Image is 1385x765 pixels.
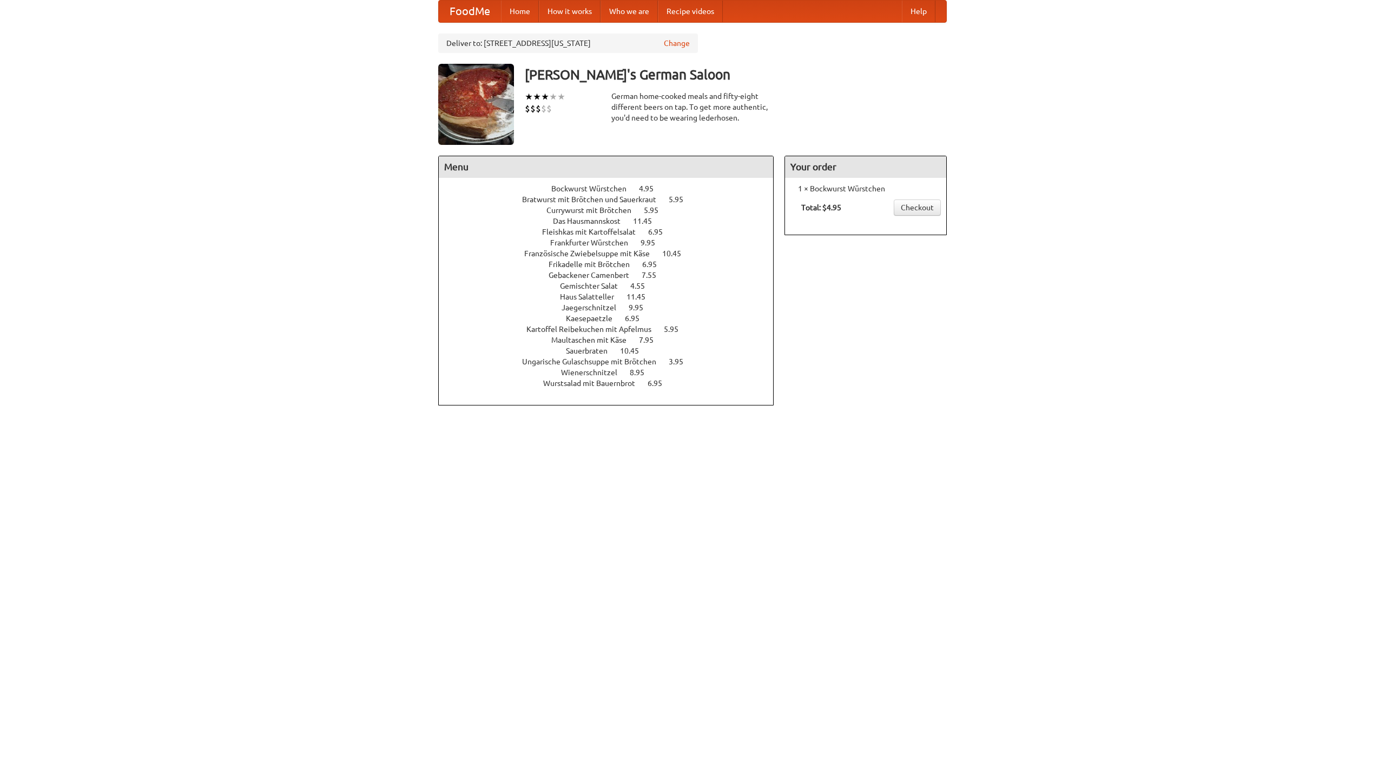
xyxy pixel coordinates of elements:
a: FoodMe [439,1,501,22]
span: Bratwurst mit Brötchen und Sauerkraut [522,195,667,204]
a: Bockwurst Würstchen 4.95 [551,184,674,193]
span: Französische Zwiebelsuppe mit Käse [524,249,661,258]
span: 7.95 [639,336,664,344]
a: Gebackener Camenbert 7.55 [549,271,676,280]
li: 1 × Bockwurst Würstchen [790,183,941,194]
div: Deliver to: [STREET_ADDRESS][US_STATE] [438,34,698,53]
a: Home [501,1,539,22]
span: 4.55 [630,282,656,290]
span: 10.45 [662,249,692,258]
span: 8.95 [630,368,655,377]
span: Jaegerschnitzel [562,303,627,312]
span: 4.95 [639,184,664,193]
a: Change [664,38,690,49]
div: German home-cooked meals and fifty-eight different beers on tap. To get more authentic, you'd nee... [611,91,774,123]
li: ★ [557,91,565,103]
span: 10.45 [620,347,650,355]
a: Who we are [601,1,658,22]
a: Jaegerschnitzel 9.95 [562,303,663,312]
span: Wienerschnitzel [561,368,628,377]
a: Frankfurter Würstchen 9.95 [550,238,675,247]
a: Gemischter Salat 4.55 [560,282,665,290]
span: 9.95 [641,238,666,247]
a: Wienerschnitzel 8.95 [561,368,664,377]
a: Französische Zwiebelsuppe mit Käse 10.45 [524,249,701,258]
span: 6.95 [625,314,650,323]
a: Kartoffel Reibekuchen mit Apfelmus 5.95 [526,325,698,334]
span: 11.45 [626,292,656,301]
li: $ [541,103,546,115]
span: Sauerbraten [566,347,618,355]
span: Wurstsalad mit Bauernbrot [543,379,646,388]
li: ★ [549,91,557,103]
a: Frikadelle mit Brötchen 6.95 [549,260,677,269]
li: ★ [525,91,533,103]
a: Fleishkas mit Kartoffelsalat 6.95 [542,228,683,236]
span: Haus Salatteller [560,292,625,301]
a: Currywurst mit Brötchen 5.95 [546,206,678,215]
span: 3.95 [669,357,694,366]
a: Checkout [894,199,941,216]
li: $ [525,103,530,115]
a: Ungarische Gulaschsuppe mit Brötchen 3.95 [522,357,703,366]
span: 7.55 [642,271,667,280]
a: Help [902,1,935,22]
span: Kartoffel Reibekuchen mit Apfelmus [526,325,662,334]
h4: Menu [439,156,773,178]
span: Maultaschen mit Käse [551,336,637,344]
span: Das Hausmannskost [553,217,631,225]
li: ★ [533,91,541,103]
img: angular.jpg [438,64,514,145]
span: Ungarische Gulaschsuppe mit Brötchen [522,357,667,366]
li: ★ [541,91,549,103]
li: $ [530,103,536,115]
span: Fleishkas mit Kartoffelsalat [542,228,647,236]
span: 5.95 [669,195,694,204]
a: How it works [539,1,601,22]
span: 6.95 [648,228,674,236]
span: 6.95 [648,379,673,388]
span: Frikadelle mit Brötchen [549,260,641,269]
a: Haus Salatteller 11.45 [560,292,665,301]
span: 5.95 [664,325,689,334]
span: 11.45 [633,217,663,225]
span: 5.95 [644,206,669,215]
b: Total: $4.95 [801,203,841,212]
span: 9.95 [629,303,654,312]
a: Maultaschen mit Käse 7.95 [551,336,674,344]
span: Currywurst mit Brötchen [546,206,642,215]
span: Kaesepaetzle [566,314,623,323]
li: $ [546,103,552,115]
li: $ [536,103,541,115]
span: Gemischter Salat [560,282,629,290]
h4: Your order [785,156,946,178]
h3: [PERSON_NAME]'s German Saloon [525,64,947,85]
a: Wurstsalad mit Bauernbrot 6.95 [543,379,682,388]
a: Kaesepaetzle 6.95 [566,314,659,323]
span: 6.95 [642,260,668,269]
a: Das Hausmannskost 11.45 [553,217,672,225]
span: Frankfurter Würstchen [550,238,639,247]
span: Bockwurst Würstchen [551,184,637,193]
a: Sauerbraten 10.45 [566,347,659,355]
a: Bratwurst mit Brötchen und Sauerkraut 5.95 [522,195,703,204]
span: Gebackener Camenbert [549,271,640,280]
a: Recipe videos [658,1,723,22]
